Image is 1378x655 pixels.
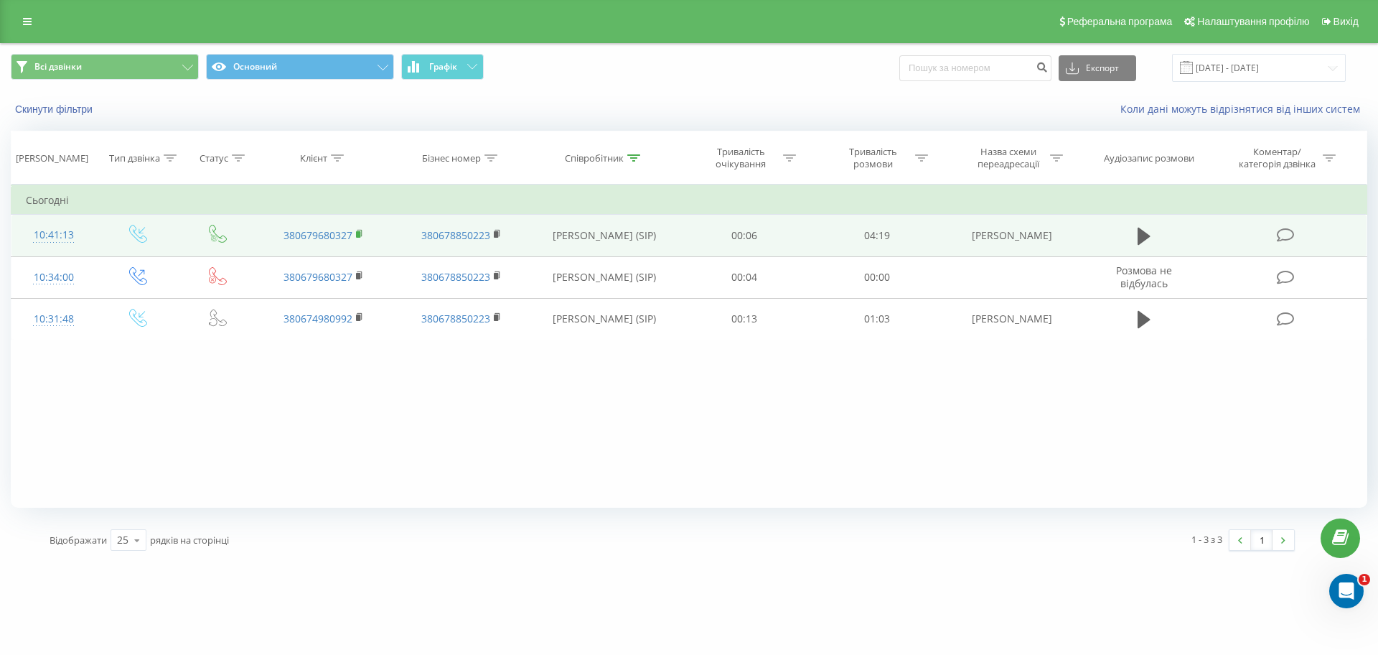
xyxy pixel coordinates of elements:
[1334,16,1359,27] span: Вихід
[810,256,942,298] td: 00:00
[11,103,100,116] button: Скинути фільтри
[678,256,810,298] td: 00:04
[835,146,911,170] div: Тривалість розмови
[109,152,160,164] div: Тип дзвінка
[810,298,942,340] td: 01:03
[283,228,352,242] a: 380679680327
[429,62,457,72] span: Графік
[421,270,490,284] a: 380678850223
[11,186,1367,215] td: Сьогодні
[1120,102,1367,116] a: Коли дані можуть відрізнятися вiд інших систем
[300,152,327,164] div: Клієнт
[1197,16,1309,27] span: Налаштування профілю
[34,61,82,73] span: Всі дзвінки
[530,298,678,340] td: [PERSON_NAME] (SIP)
[117,533,128,547] div: 25
[1191,532,1222,547] div: 1 - 3 з 3
[970,146,1046,170] div: Назва схеми переадресації
[530,256,678,298] td: [PERSON_NAME] (SIP)
[283,312,352,325] a: 380674980992
[1104,152,1194,164] div: Аудіозапис розмови
[1067,16,1173,27] span: Реферальна програма
[1251,530,1272,550] a: 1
[1059,55,1136,81] button: Експорт
[421,312,490,325] a: 380678850223
[678,215,810,256] td: 00:06
[421,228,490,242] a: 380678850223
[678,298,810,340] td: 00:13
[943,298,1081,340] td: [PERSON_NAME]
[200,152,228,164] div: Статус
[150,534,229,547] span: рядків на сторінці
[1359,574,1370,585] span: 1
[26,305,82,333] div: 10:31:48
[26,264,82,292] div: 10:34:00
[1235,146,1319,170] div: Коментар/категорія дзвінка
[16,152,88,164] div: [PERSON_NAME]
[26,221,82,249] div: 10:41:13
[530,215,678,256] td: [PERSON_NAME] (SIP)
[283,270,352,284] a: 380679680327
[422,152,481,164] div: Бізнес номер
[11,54,199,80] button: Всі дзвінки
[50,534,107,547] span: Відображати
[206,54,394,80] button: Основний
[401,54,484,80] button: Графік
[899,55,1051,81] input: Пошук за номером
[565,152,624,164] div: Співробітник
[810,215,942,256] td: 04:19
[943,215,1081,256] td: [PERSON_NAME]
[1329,574,1364,608] iframe: Intercom live chat
[703,146,779,170] div: Тривалість очікування
[1116,264,1172,290] span: Розмова не відбулась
